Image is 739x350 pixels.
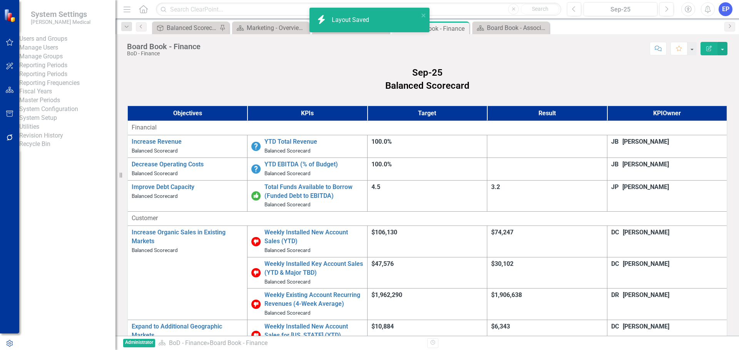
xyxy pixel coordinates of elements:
img: Below Target [251,268,261,277]
a: Decrease Operating Costs [132,160,243,169]
div: [PERSON_NAME] [622,160,669,169]
span: $30,102 [491,260,513,267]
a: Increase Revenue [132,138,243,146]
a: Reporting Periods [19,70,115,79]
a: Revision History [19,131,115,140]
div: [PERSON_NAME] [622,138,669,146]
a: Fiscal Years [19,87,115,96]
strong: Sep-25 [412,67,443,78]
span: 4.5 [371,183,380,191]
div: Board Book - Finance [407,24,467,33]
img: No Information [251,164,261,174]
span: $6,343 [491,323,510,330]
span: Balanced Scorecard [132,148,178,154]
td: Double-Click to Edit Right Click for Context Menu [247,158,368,181]
small: [PERSON_NAME] Medical [31,19,90,25]
span: Balanced Scorecard [264,170,311,176]
div: DC [611,228,619,237]
span: Balanced Scorecard [132,193,178,199]
div: JB [611,160,619,169]
img: On or Above Target [251,191,261,201]
td: Double-Click to Edit [607,158,727,181]
img: Below Target [251,300,261,309]
div: Board Book - Finance [210,339,268,347]
div: JP [611,183,619,192]
div: » [158,339,421,348]
td: Double-Click to Edit Right Click for Context Menu [127,158,247,181]
a: Expand to Additional Geographic Markets [132,322,243,340]
div: System Configuration [19,105,115,114]
div: Board Book - Associate Retention & Development [487,23,547,33]
span: Customer [132,214,723,223]
div: [PERSON_NAME] [623,260,669,269]
a: Marketing - Overview Dashboard [234,23,307,33]
span: 3.2 [491,183,500,191]
td: Double-Click to Edit Right Click for Context Menu [247,180,368,212]
td: Double-Click to Edit [127,121,727,135]
a: Total Funds Available to Borrow (Funded Debt to EBITDA) [264,183,363,201]
a: Weekly Installed New Account Sales for [US_STATE] (YTD) [264,322,363,340]
img: ClearPoint Strategy [4,8,17,22]
td: Double-Click to Edit Right Click for Context Menu [127,180,247,212]
button: close [421,11,426,20]
span: $10,884 [371,323,394,330]
td: Double-Click to Edit [607,289,727,320]
td: Double-Click to Edit Right Click for Context Menu [247,257,368,289]
div: Marketing - Overview Dashboard [247,23,307,33]
a: Board Book - Associate Retention & Development [474,23,547,33]
span: $106,130 [371,229,397,236]
a: Improve Debt Capacity [132,183,243,192]
td: Double-Click to Edit [607,257,727,289]
img: Below Target [251,237,261,246]
span: $47,576 [371,260,394,267]
a: Weekly Existing Account Recurring Revenues (4-Week Average) [264,291,363,309]
a: Weekly Installed Key Account Sales (YTD & Major TBD) [264,260,363,277]
a: Manage Groups [19,52,115,61]
td: Double-Click to Edit Right Click for Context Menu [247,135,368,158]
div: BoD - Finance [127,51,201,56]
span: Balanced Scorecard [132,247,178,253]
img: No Information [251,142,261,151]
a: Master Periods [19,96,115,105]
button: EP [719,2,732,16]
span: Balanced Scorecard [264,279,311,285]
td: Double-Click to Edit Right Click for Context Menu [127,226,247,320]
td: Double-Click to Edit Right Click for Context Menu [247,226,368,257]
span: 100.0% [371,161,392,168]
img: Below Target [251,331,261,340]
td: Double-Click to Edit [607,135,727,158]
span: $1,906,638 [491,291,522,299]
a: Balanced Scorecard (Daily Huddle) [154,23,217,33]
span: System Settings [31,10,90,19]
input: Search ClearPoint... [156,3,561,16]
span: Balanced Scorecard [264,148,311,154]
span: Balanced Scorecard [264,247,311,253]
div: DC [611,260,619,269]
span: $74,247 [491,229,513,236]
span: 100.0% [371,138,392,145]
div: Users and Groups [19,35,115,43]
td: Double-Click to Edit Right Click for Context Menu [127,135,247,158]
div: DR [611,291,619,300]
a: Recycle Bin [19,140,115,149]
button: Sep-25 [584,2,657,16]
a: Reporting Frequencies [19,79,115,88]
div: Reporting Periods [19,61,115,70]
span: Balanced Scorecard [264,310,311,316]
td: Double-Click to Edit Right Click for Context Menu [247,289,368,320]
td: Double-Click to Edit [607,226,727,257]
div: [PERSON_NAME] [623,322,669,331]
a: System Setup [19,114,115,123]
a: YTD EBITDA (% of Budget) [264,160,363,169]
a: Increase Organic Sales in Existing Markets [132,228,243,246]
div: [PERSON_NAME] [623,291,669,300]
span: Balanced Scorecard [264,201,311,207]
span: Search [532,6,548,12]
div: Utilities [19,123,115,131]
strong: Balanced Scorecard [385,80,470,91]
span: Financial [132,123,723,132]
span: $1,962,290 [371,291,402,299]
div: Balanced Scorecard (Daily Huddle) [167,23,217,33]
span: Balanced Scorecard [132,170,178,176]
